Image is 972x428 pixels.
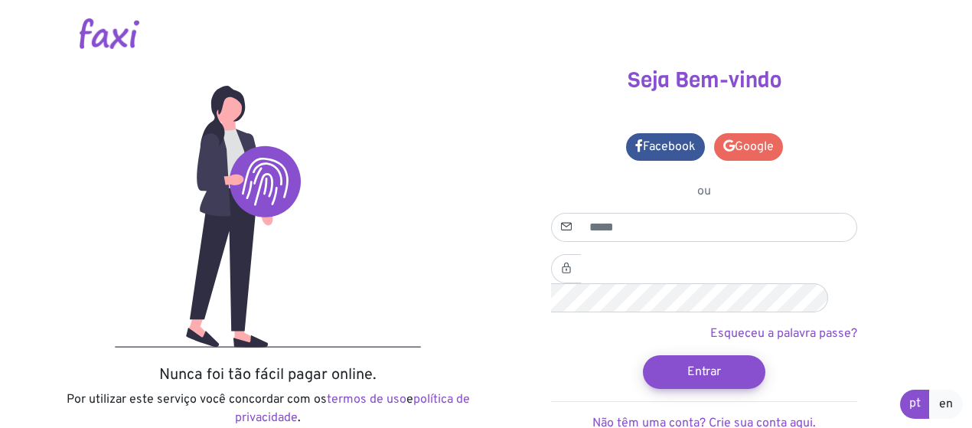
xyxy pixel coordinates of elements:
p: ou [551,182,857,201]
a: Facebook [626,133,705,161]
a: en [929,390,963,419]
a: pt [900,390,930,419]
h5: Nunca foi tão fácil pagar online. [61,366,475,384]
button: Entrar [643,355,765,389]
a: Google [714,133,783,161]
a: termos de uso [327,392,406,407]
a: Esqueceu a palavra passe? [710,326,857,341]
h3: Seja Bem-vindo [497,67,911,93]
p: Por utilizar este serviço você concordar com os e . [61,390,475,427]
